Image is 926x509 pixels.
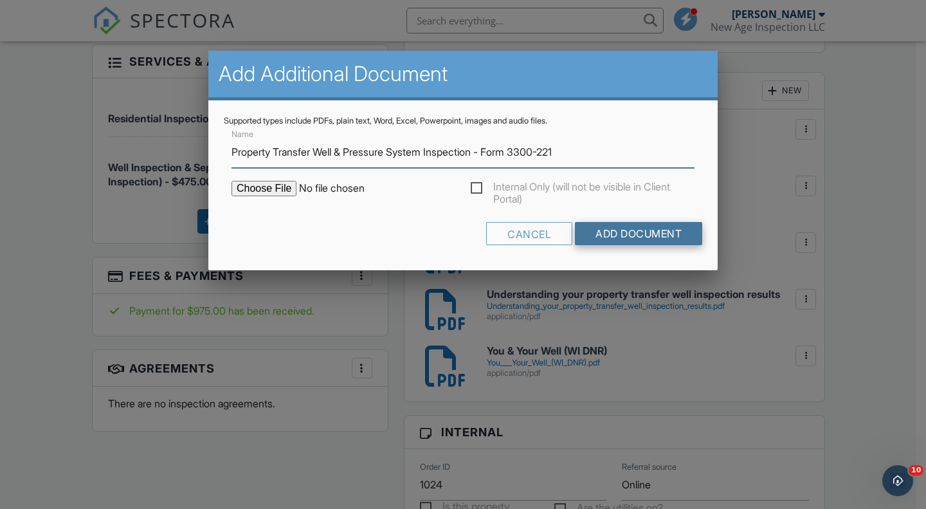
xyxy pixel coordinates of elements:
label: Name [232,129,253,140]
div: Cancel [486,222,572,245]
input: Add Document [575,222,702,245]
h2: Add Additional Document [219,61,707,87]
div: Supported types include PDFs, plain text, Word, Excel, Powerpoint, images and audio files. [224,116,702,126]
iframe: Intercom live chat [882,465,913,496]
label: Internal Only (will not be visible in Client Portal) [471,181,694,197]
span: 10 [909,465,923,476]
